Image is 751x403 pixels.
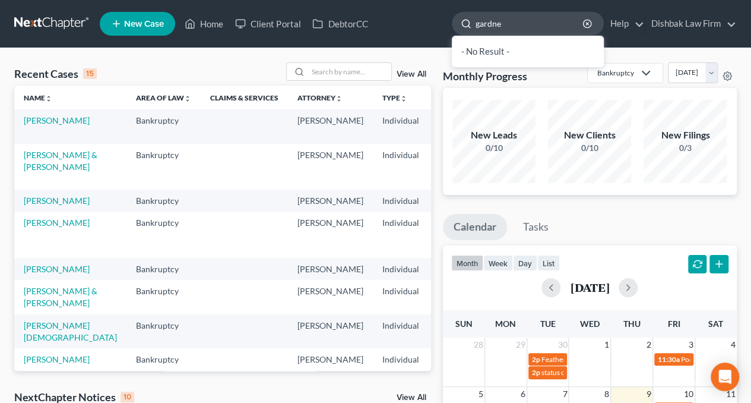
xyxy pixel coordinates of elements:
span: 10 [683,387,695,401]
div: New Clients [548,128,631,142]
span: 5 [477,387,484,401]
a: [PERSON_NAME] [24,115,90,125]
button: week [483,255,513,271]
td: [PERSON_NAME] [288,212,373,258]
td: Individual [373,258,429,280]
div: 10 [121,392,134,402]
div: 15 [83,68,97,79]
input: Search by name... [308,63,391,80]
span: Sat [708,319,723,329]
a: Home [179,13,229,34]
td: Bankruptcy [126,144,201,190]
td: CACB [429,258,487,280]
td: Individual [373,109,429,143]
td: [PERSON_NAME] [288,190,373,212]
span: 8 [603,387,610,401]
span: 9 [645,387,652,401]
span: 2p [532,368,540,377]
td: CACB [429,212,487,258]
span: 2 [645,338,652,352]
a: [PERSON_NAME] & [PERSON_NAME] [24,150,97,172]
td: Bankruptcy [126,212,201,258]
span: 11 [725,387,737,401]
div: Open Intercom Messenger [711,363,739,391]
a: Typeunfold_more [382,93,407,102]
td: CACB [429,280,487,314]
span: 30 [556,338,568,352]
span: 1 [603,338,610,352]
td: CACB [429,190,487,212]
div: - No Result - [452,36,604,67]
i: unfold_more [335,95,343,102]
span: 3 [687,338,695,352]
span: Sun [455,319,472,329]
td: CACB [429,348,487,394]
i: unfold_more [400,95,407,102]
td: [PERSON_NAME] [288,144,373,190]
i: unfold_more [45,95,52,102]
td: Bankruptcy [126,348,201,394]
button: day [513,255,537,271]
td: [PERSON_NAME] [288,348,373,394]
span: Thu [623,319,641,329]
a: [PERSON_NAME] [24,218,90,228]
span: 4 [730,338,737,352]
a: Attorneyunfold_more [297,93,343,102]
td: Individual [373,314,429,348]
span: Tue [540,319,555,329]
a: [PERSON_NAME] [24,354,90,364]
a: DebtorCC [306,13,373,34]
div: Recent Cases [14,67,97,81]
td: [PERSON_NAME] [288,280,373,314]
td: [PERSON_NAME] [288,314,373,348]
a: Help [604,13,644,34]
td: Individual [373,212,429,258]
td: Individual [373,280,429,314]
div: New Leads [452,128,535,142]
td: Bankruptcy [126,190,201,212]
span: 29 [515,338,527,352]
button: month [451,255,483,271]
span: Mon [495,319,516,329]
input: Search by name... [476,12,584,34]
div: 0/10 [452,142,535,154]
div: 0/10 [548,142,631,154]
a: Client Portal [229,13,306,34]
a: [PERSON_NAME] & [PERSON_NAME] [24,286,97,308]
th: Claims & Services [201,86,288,109]
div: 0/3 [644,142,727,154]
i: unfold_more [184,95,191,102]
a: View All [397,70,426,78]
td: CACB [429,314,487,348]
a: Nameunfold_more [24,93,52,102]
td: Individual [373,190,429,212]
h2: [DATE] [570,281,609,294]
a: [PERSON_NAME][DEMOGRAPHIC_DATA] [24,320,117,342]
td: Bankruptcy [126,314,201,348]
div: Bankruptcy [597,68,634,78]
span: New Case [124,20,164,29]
td: Bankruptcy [126,109,201,143]
td: [PERSON_NAME] [288,109,373,143]
button: list [537,255,560,271]
a: Dishbak Law Firm [645,13,736,34]
td: Individual [373,144,429,190]
td: Bankruptcy [126,280,201,314]
span: status conference for Featherby [PERSON_NAME] [541,368,698,377]
span: 28 [473,338,484,352]
span: 2p [532,355,540,364]
a: Area of Lawunfold_more [136,93,191,102]
span: Wed [580,319,600,329]
td: CACB [429,109,487,143]
a: View All [397,393,426,402]
span: Featherby [PERSON_NAME] - Status Conf [541,355,671,364]
td: Bankruptcy [126,258,201,280]
td: CACB [429,144,487,190]
h3: Monthly Progress [443,69,527,83]
td: [PERSON_NAME] [288,258,373,280]
div: New Filings [644,128,727,142]
span: 6 [519,387,527,401]
a: Calendar [443,214,507,240]
span: 7 [561,387,568,401]
a: [PERSON_NAME] [24,196,90,206]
